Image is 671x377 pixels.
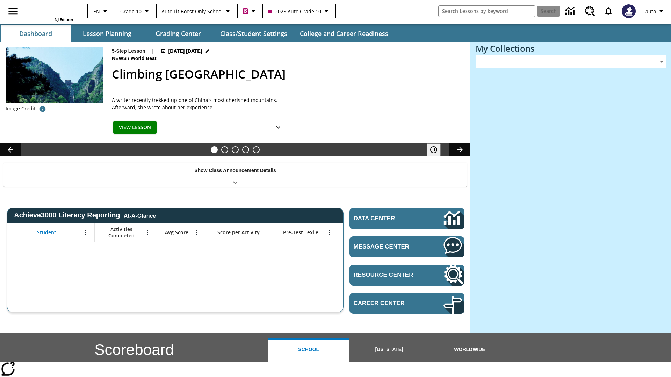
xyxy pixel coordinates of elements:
[215,25,293,42] button: Class/Student Settings
[221,146,228,153] button: Slide 2 Defining Our Government's Purpose
[28,3,73,17] a: Home
[6,47,103,103] img: 6000 stone steps to climb Mount Tai in Chinese countryside
[80,227,91,238] button: Open Menu
[232,146,239,153] button: Slide 3 Pre-release lesson
[354,243,423,250] span: Message Center
[217,229,260,236] span: Score per Activity
[28,2,73,22] div: Home
[271,121,285,134] button: Show Details
[36,103,50,115] button: Credit for photo and all related images: Public Domain/Charlie Fong
[427,143,448,156] div: Pause
[159,5,235,17] button: School: Auto Lit Boost only School, Select your school
[240,5,260,17] button: Boost Class color is violet red. Change class color
[354,272,423,279] span: Resource Center
[112,55,128,62] span: News
[265,5,333,17] button: Class: 2025 Auto Grade 10, Select your class
[294,25,394,42] button: College and Career Readiness
[3,163,467,187] div: Show Class Announcement Details
[117,5,154,17] button: Grade: Grade 10, Select a grade
[354,215,420,222] span: Data Center
[244,7,247,15] span: B
[283,229,318,236] span: Pre-Test Lexile
[159,47,211,55] button: Jul 22 - Jun 30 Choose Dates
[449,143,470,156] button: Lesson carousel, Next
[128,56,129,61] span: /
[72,25,142,42] button: Lesson Planning
[161,8,223,15] span: Auto Lit Boost only School
[37,229,56,236] span: Student
[268,338,349,362] button: School
[643,8,656,15] span: Tauto
[55,17,73,22] span: NJ Edition
[599,2,618,20] a: Notifications
[349,293,464,314] a: Career Center
[113,121,157,134] button: View Lesson
[430,338,510,362] button: Worldwide
[131,55,158,62] span: World Beat
[242,146,249,153] button: Slide 4 Career Lesson
[98,226,144,239] span: Activities Completed
[194,167,276,174] p: Show Class Announcement Details
[349,236,464,257] a: Message Center
[168,47,202,55] span: [DATE] [DATE]
[439,6,535,17] input: search field
[112,47,145,55] p: 5-Step Lesson
[253,146,260,153] button: Slide 5 Remembering Justice O'Connor
[476,44,666,53] h3: My Collections
[324,227,334,238] button: Open Menu
[112,65,462,83] h2: Climbing Mount Tai
[112,96,287,111] div: A writer recently trekked up one of China's most cherished mountains. Afterward, she wrote about ...
[349,208,464,229] a: Data Center
[124,212,156,219] div: At-A-Glance
[580,2,599,21] a: Resource Center, Will open in new tab
[14,211,156,219] span: Achieve3000 Literacy Reporting
[191,227,202,238] button: Open Menu
[143,25,213,42] button: Grading Center
[354,300,423,307] span: Career Center
[618,2,640,20] button: Select a new avatar
[6,105,36,112] p: Image Credit
[120,8,142,15] span: Grade 10
[349,265,464,286] a: Resource Center, Will open in new tab
[268,8,321,15] span: 2025 Auto Grade 10
[3,1,23,22] button: Open side menu
[165,229,188,236] span: Avg Score
[561,2,580,21] a: Data Center
[142,227,153,238] button: Open Menu
[211,146,218,153] button: Slide 1 Climbing Mount Tai
[349,338,429,362] button: [US_STATE]
[90,5,113,17] button: Language: EN, Select a language
[640,5,668,17] button: Profile/Settings
[151,47,154,55] span: |
[622,4,636,18] img: Avatar
[93,8,100,15] span: EN
[427,143,441,156] button: Pause
[1,25,71,42] button: Dashboard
